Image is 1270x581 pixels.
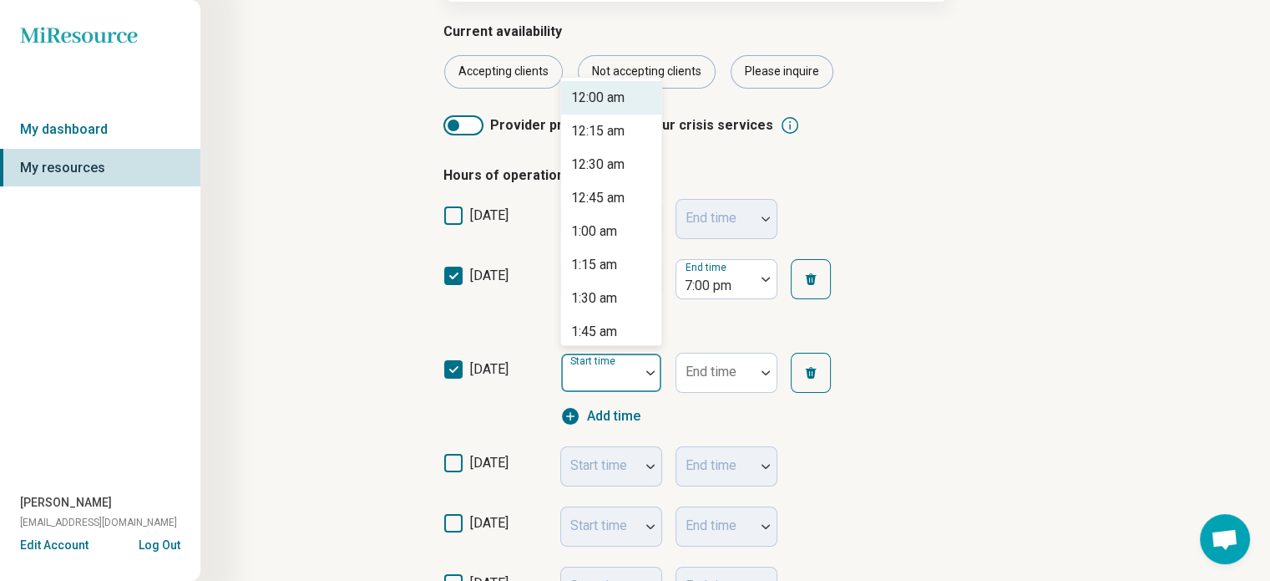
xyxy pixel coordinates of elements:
[571,188,625,208] div: 12:45 am
[571,121,625,141] div: 12:15 am
[686,262,730,273] label: End time
[571,322,617,342] div: 1:45 am
[443,22,1028,42] p: Current availability
[686,364,736,380] label: End time
[571,155,625,175] div: 12:30 am
[571,222,617,242] div: 1:00 am
[571,88,625,108] div: 12:00 am
[731,55,833,89] div: Please inquire
[470,455,509,471] span: [DATE]
[571,255,617,275] div: 1:15 am
[570,355,619,367] label: Start time
[587,406,640,426] span: Add time
[20,515,177,530] span: [EMAIL_ADDRESS][DOMAIN_NAME]
[20,494,112,512] span: [PERSON_NAME]
[444,55,563,89] div: Accepting clients
[578,55,716,89] div: Not accepting clients
[1200,514,1250,564] div: Open chat
[560,406,640,426] button: Add time
[571,288,617,308] div: 1:30 am
[470,207,509,223] span: [DATE]
[20,537,89,554] button: Edit Account
[139,537,180,550] button: Log Out
[443,166,626,186] p: Hours of operation
[490,115,773,135] span: Provider provides after-hour crisis services
[470,268,509,283] span: [DATE]
[470,361,509,377] span: [DATE]
[470,515,509,531] span: [DATE]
